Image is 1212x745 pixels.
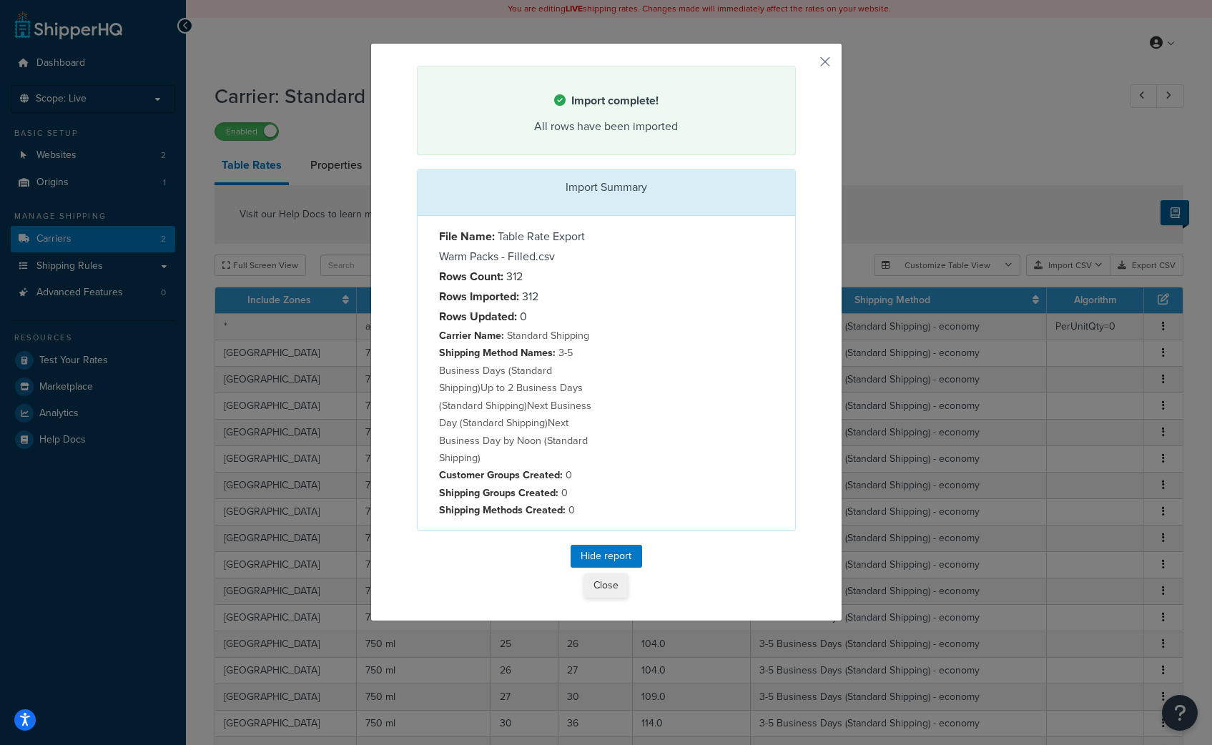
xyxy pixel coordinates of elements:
strong: File Name: [439,228,495,245]
button: Close [584,573,628,598]
p: 0 [439,501,596,518]
h4: Import complete! [435,92,777,109]
strong: Shipping Methods Created: [439,502,566,518]
strong: Customer Groups Created: [439,467,563,483]
p: 3-5 Business Days (Standard Shipping) Up to 2 Business Days (Standard Shipping) Next Business Day... [439,344,596,466]
button: Hide report [571,545,642,568]
strong: Rows Updated: [439,308,517,325]
p: 0 [439,466,596,483]
h3: Import Summary [428,181,784,194]
p: Standard Shipping [439,327,596,344]
strong: Shipping Groups Created: [439,485,558,500]
strong: Rows Count: [439,268,503,285]
p: 0 [439,484,596,501]
div: All rows have been imported [435,117,777,137]
div: Table Rate Export Warm Packs - Filled.csv 312 312 0 [428,227,606,519]
strong: Rows Imported: [439,288,519,305]
strong: Shipping Method Names: [439,345,556,360]
strong: Carrier Name: [439,327,504,343]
